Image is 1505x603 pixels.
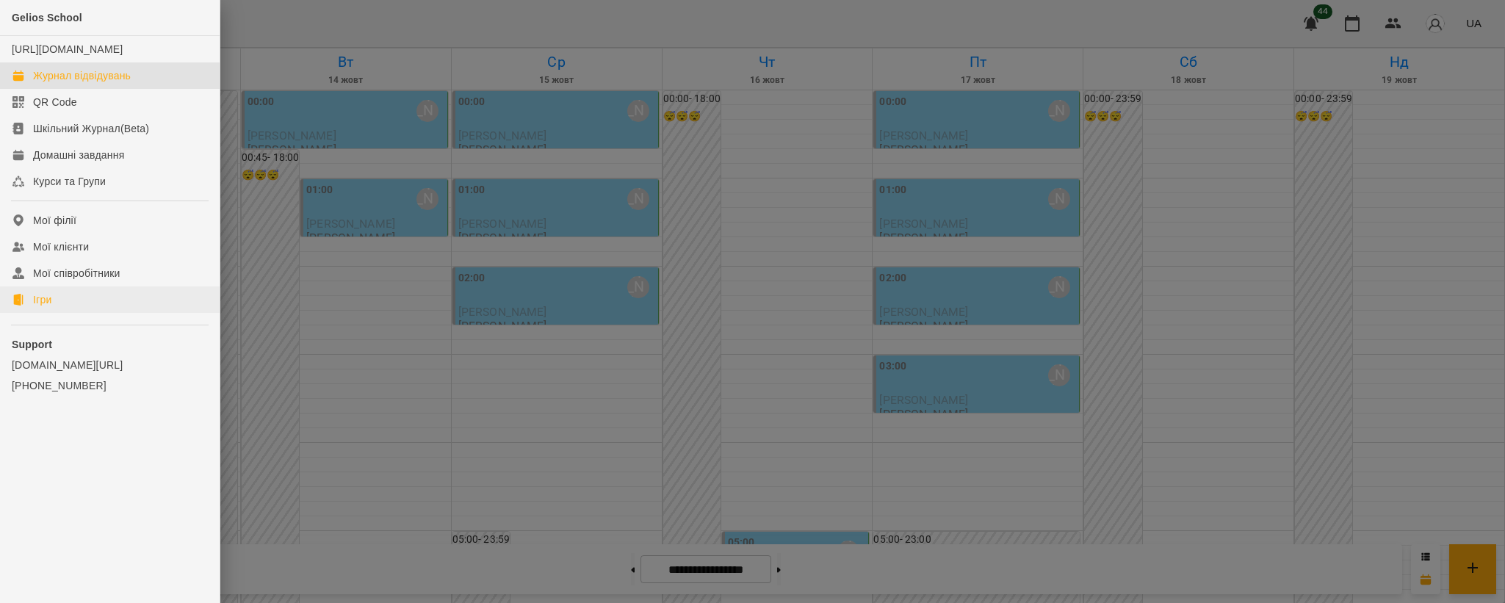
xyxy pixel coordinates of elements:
div: Мої клієнти [33,239,89,254]
a: [DOMAIN_NAME][URL] [12,358,208,372]
p: Support [12,337,208,352]
div: Мої філії [33,213,76,228]
a: [URL][DOMAIN_NAME] [12,43,123,55]
div: Журнал відвідувань [33,68,131,83]
span: Gelios School [12,12,82,24]
div: Курси та Групи [33,174,106,189]
div: Ігри [33,292,51,307]
a: [PHONE_NUMBER] [12,378,208,393]
div: Шкільний Журнал(Beta) [33,121,149,136]
div: QR Code [33,95,77,109]
div: Мої співробітники [33,266,120,281]
div: Домашні завдання [33,148,124,162]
